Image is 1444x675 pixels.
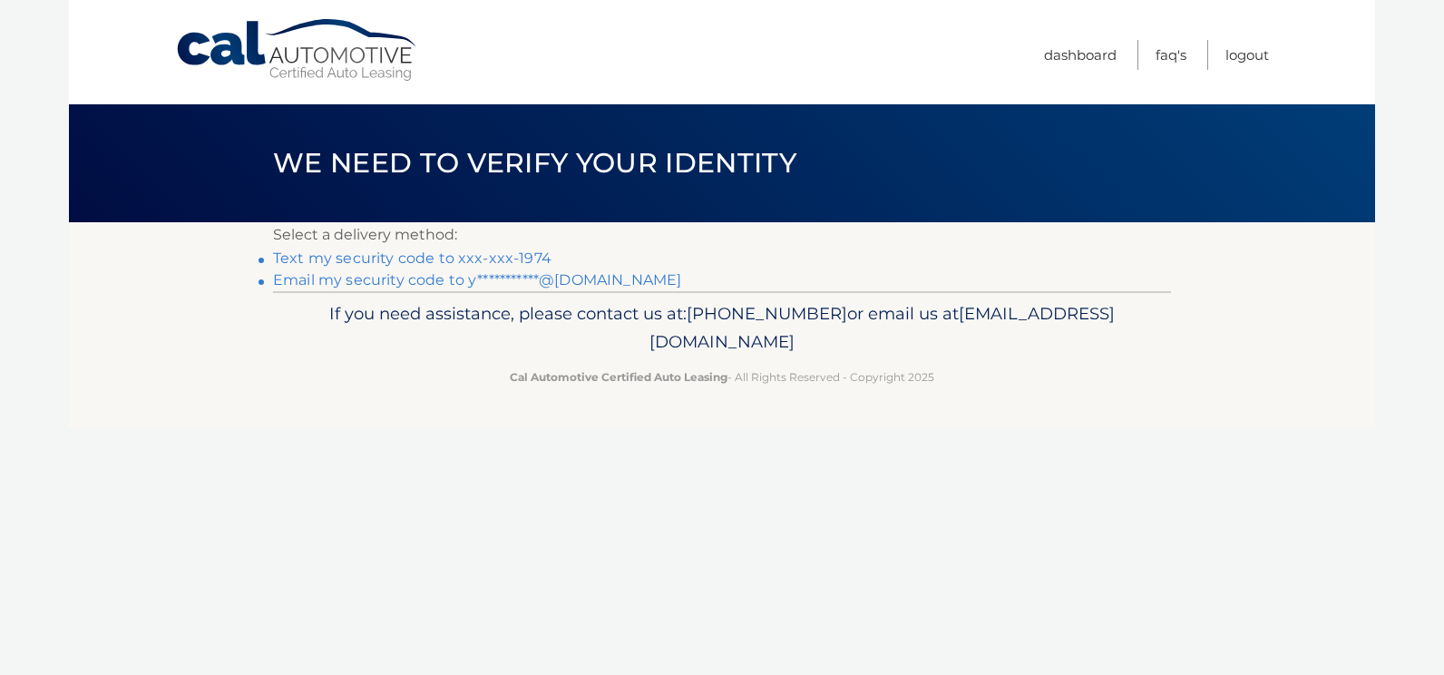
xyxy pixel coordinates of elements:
[285,299,1159,357] p: If you need assistance, please contact us at: or email us at
[273,146,796,180] span: We need to verify your identity
[1044,40,1117,70] a: Dashboard
[175,18,420,83] a: Cal Automotive
[1225,40,1269,70] a: Logout
[273,249,551,267] a: Text my security code to xxx-xxx-1974
[1156,40,1186,70] a: FAQ's
[273,222,1171,248] p: Select a delivery method:
[285,367,1159,386] p: - All Rights Reserved - Copyright 2025
[687,303,847,324] span: [PHONE_NUMBER]
[510,370,727,384] strong: Cal Automotive Certified Auto Leasing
